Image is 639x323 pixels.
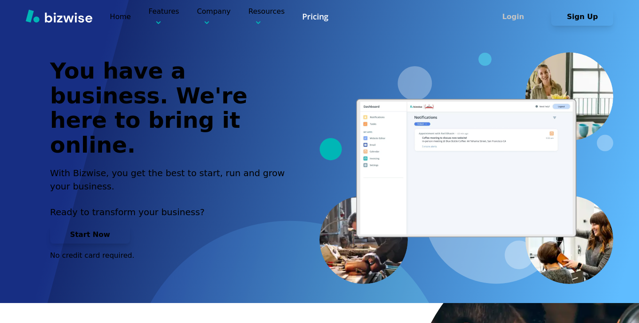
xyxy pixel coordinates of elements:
[551,12,613,21] a: Sign Up
[50,205,295,219] p: Ready to transform your business?
[50,166,295,193] h2: With Bizwise, you get the best to start, run and grow your business.
[482,8,544,26] button: Login
[197,6,231,27] p: Company
[149,6,179,27] p: Features
[50,226,130,244] button: Start Now
[482,12,551,21] a: Login
[26,9,92,23] img: Bizwise Logo
[110,12,131,21] a: Home
[302,11,328,22] a: Pricing
[50,251,295,260] p: No credit card required.
[50,230,130,239] a: Start Now
[50,59,295,158] h1: You have a business. We're here to bring it online.
[248,6,285,27] p: Resources
[551,8,613,26] button: Sign Up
